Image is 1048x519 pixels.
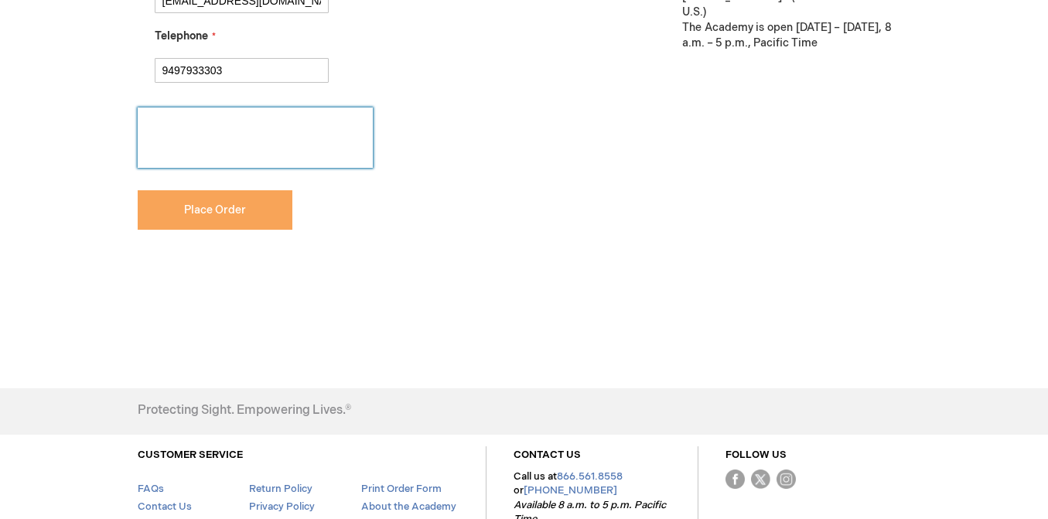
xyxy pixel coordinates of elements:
[138,404,351,418] h4: Protecting Sight. Empowering Lives.®
[249,500,315,513] a: Privacy Policy
[138,483,164,495] a: FAQs
[361,500,456,513] a: About the Academy
[557,470,623,483] a: 866.561.8558
[725,469,745,489] img: Facebook
[184,203,246,217] span: Place Order
[361,483,442,495] a: Print Order Form
[725,449,787,461] a: FOLLOW US
[524,484,617,497] a: [PHONE_NUMBER]
[138,449,243,461] a: CUSTOMER SERVICE
[138,500,192,513] a: Contact Us
[249,483,312,495] a: Return Policy
[514,449,581,461] a: CONTACT US
[751,469,770,489] img: Twitter
[138,190,292,230] button: Place Order
[777,469,796,489] img: instagram
[138,108,373,168] iframe: reCAPTCHA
